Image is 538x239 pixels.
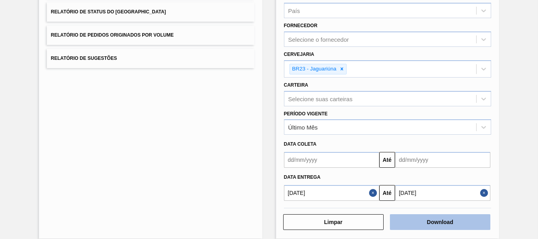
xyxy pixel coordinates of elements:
input: dd/mm/yyyy [395,152,490,168]
div: Último Mês [288,124,318,131]
button: Limpar [283,214,384,230]
span: Relatório de Status do [GEOGRAPHIC_DATA] [51,9,166,15]
button: Até [379,152,395,168]
span: Data entrega [284,174,321,180]
label: Período Vigente [284,111,328,117]
div: País [288,7,300,14]
button: Close [480,185,490,201]
input: dd/mm/yyyy [395,185,490,201]
button: Relatório de Sugestões [47,49,254,68]
input: dd/mm/yyyy [284,185,379,201]
button: Close [369,185,379,201]
div: BR23 - Jaguariúna [290,64,338,74]
label: Cervejaria [284,52,314,57]
button: Relatório de Pedidos Originados por Volume [47,26,254,45]
span: Data coleta [284,141,317,147]
button: Relatório de Status do [GEOGRAPHIC_DATA] [47,2,254,22]
span: Relatório de Sugestões [51,56,117,61]
div: Selecione o fornecedor [288,36,349,43]
div: Selecione suas carteiras [288,95,352,102]
input: dd/mm/yyyy [284,152,379,168]
button: Até [379,185,395,201]
label: Carteira [284,82,308,88]
span: Relatório de Pedidos Originados por Volume [51,32,174,38]
label: Fornecedor [284,23,317,28]
button: Download [390,214,490,230]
